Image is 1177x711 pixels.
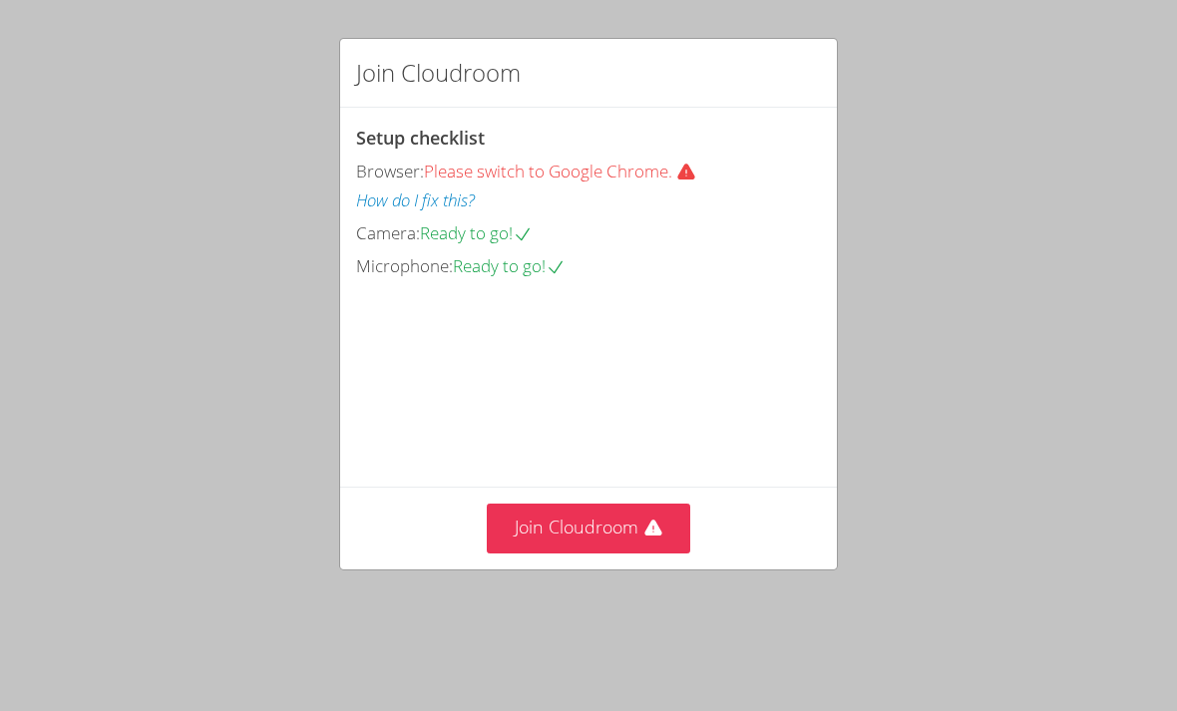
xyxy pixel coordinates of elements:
span: Setup checklist [356,126,485,150]
span: Please switch to Google Chrome. [424,160,704,182]
button: How do I fix this? [356,186,475,215]
h2: Join Cloudroom [356,55,521,91]
span: Ready to go! [420,221,533,244]
button: Join Cloudroom [487,504,691,552]
span: Browser: [356,160,424,182]
span: Ready to go! [453,254,566,277]
span: Microphone: [356,254,453,277]
span: Camera: [356,221,420,244]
